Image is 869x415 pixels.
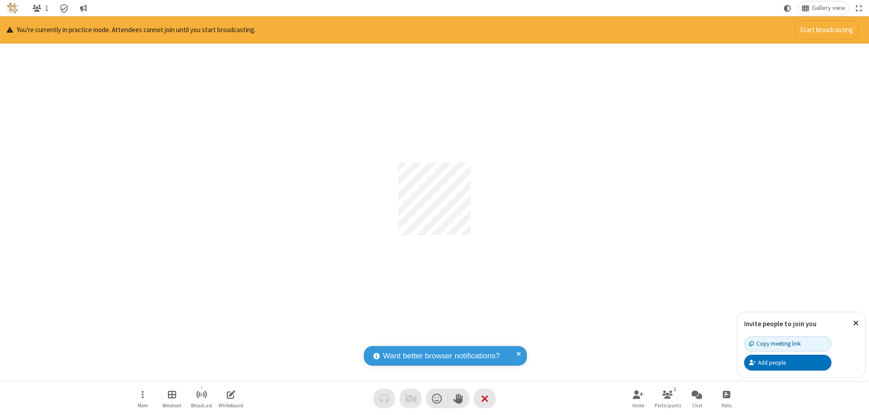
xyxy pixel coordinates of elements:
[474,389,496,408] button: End or leave meeting
[794,20,859,39] button: Start broadcasting
[7,25,256,35] p: You're currently in practice mode. Attendees cannot join until you start broadcasting.
[654,386,681,411] button: Open participant list
[852,1,866,15] button: Fullscreen
[749,339,801,348] div: Copy meeting link
[692,403,702,408] span: Chat
[625,386,652,411] button: Invite participants (⌘+Shift+I)
[7,3,18,14] img: QA Selenium DO NOT DELETE OR CHANGE
[373,389,395,408] button: Audio problem - check your Internet connection or call by phone
[798,1,849,15] button: Change layout
[744,319,816,328] label: Invite people to join you
[426,389,448,408] button: Send a reaction
[713,386,740,411] button: Open poll
[812,5,845,12] span: Gallery view
[744,355,831,370] button: Add people
[671,385,679,393] div: 1
[654,403,681,408] span: Participants
[188,386,215,411] button: Start broadcast
[383,350,500,362] span: Want better browser notifications?
[400,389,421,408] button: Video
[76,1,91,15] button: Conversation
[632,403,644,408] span: Invite
[846,312,865,334] button: Close popover
[191,403,212,408] span: Broadcast
[780,1,795,15] button: Using system theme
[129,386,156,411] button: Open menu
[217,386,244,411] button: Open shared whiteboard
[744,336,831,352] button: Copy meeting link
[683,386,711,411] button: Open chat
[45,4,48,13] span: 1
[56,1,73,15] div: Meeting details Encryption enabled
[138,403,148,408] span: More
[448,389,469,408] button: Raise hand
[29,1,52,15] button: Open participant list
[721,403,731,408] span: Polls
[219,403,243,408] span: Whiteboard
[162,403,181,408] span: Breakout
[158,386,186,411] button: Manage Breakout Rooms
